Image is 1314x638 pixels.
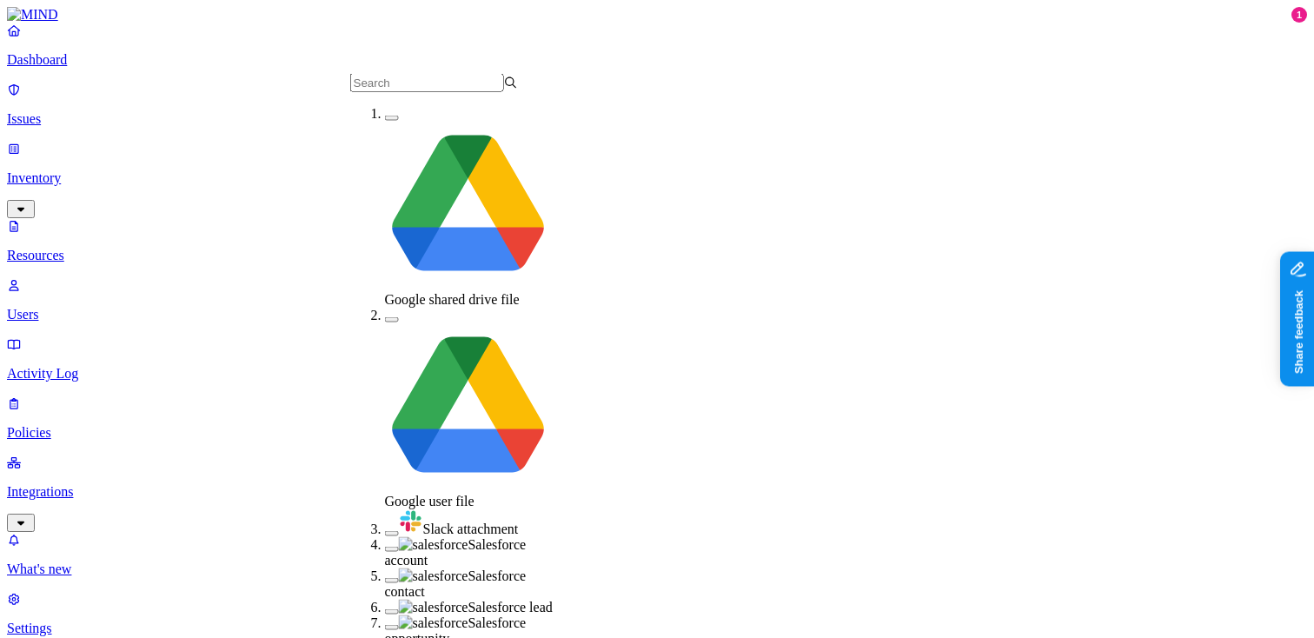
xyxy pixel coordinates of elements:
[350,74,504,92] input: Search
[7,218,1307,263] a: Resources
[7,562,1307,577] p: What's new
[7,425,1307,441] p: Policies
[7,336,1307,382] a: Activity Log
[7,23,1307,68] a: Dashboard
[399,615,468,631] img: salesforce
[385,323,552,490] img: google-drive
[468,600,552,615] span: Salesforce lead
[7,7,58,23] img: MIND
[7,170,1307,186] p: Inventory
[7,52,1307,68] p: Dashboard
[385,292,520,307] span: Google shared drive file
[7,591,1307,636] a: Settings
[385,122,552,289] img: google-drive
[7,7,1307,23] a: MIND
[7,621,1307,636] p: Settings
[7,82,1307,127] a: Issues
[7,111,1307,127] p: Issues
[7,484,1307,500] p: Integrations
[7,141,1307,216] a: Inventory
[7,455,1307,529] a: Integrations
[7,366,1307,382] p: Activity Log
[385,537,527,568] span: Salesforce account
[399,568,468,584] img: salesforce
[7,248,1307,263] p: Resources
[399,600,468,615] img: salesforce
[7,395,1307,441] a: Policies
[1291,7,1307,23] div: 1
[399,509,423,534] img: slack
[385,568,527,599] span: Salesforce contact
[7,307,1307,322] p: Users
[385,494,474,508] span: Google user file
[7,532,1307,577] a: What's new
[7,277,1307,322] a: Users
[423,522,519,536] span: Slack attachment
[399,537,468,553] img: salesforce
